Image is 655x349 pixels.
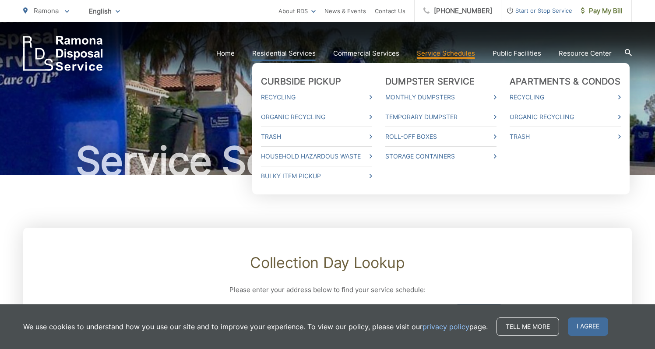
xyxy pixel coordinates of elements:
[417,48,475,59] a: Service Schedules
[493,48,541,59] a: Public Facilities
[423,321,469,332] a: privacy policy
[559,48,612,59] a: Resource Center
[385,92,497,102] a: Monthly Dumpsters
[324,6,366,16] a: News & Events
[151,285,504,295] p: Please enter your address below to find your service schedule:
[23,139,632,183] h1: Service Schedules
[261,76,341,87] a: Curbside Pickup
[261,112,372,122] a: Organic Recycling
[333,48,399,59] a: Commercial Services
[34,7,59,15] span: Ramona
[278,6,316,16] a: About RDS
[23,321,488,332] p: We use cookies to understand how you use our site and to improve your experience. To view our pol...
[261,151,372,162] a: Household Hazardous Waste
[261,131,372,142] a: Trash
[261,171,372,181] a: Bulky Item Pickup
[23,36,103,71] a: EDCD logo. Return to the homepage.
[261,92,372,102] a: Recycling
[454,304,504,322] button: Lookup
[216,48,235,59] a: Home
[581,6,623,16] span: Pay My Bill
[375,6,405,16] a: Contact Us
[151,254,504,271] h2: Collection Day Lookup
[385,151,497,162] a: Storage Containers
[510,76,620,87] a: Apartments & Condos
[82,4,127,19] span: English
[385,131,497,142] a: Roll-Off Boxes
[385,76,475,87] a: Dumpster Service
[252,48,316,59] a: Residential Services
[385,112,497,122] a: Temporary Dumpster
